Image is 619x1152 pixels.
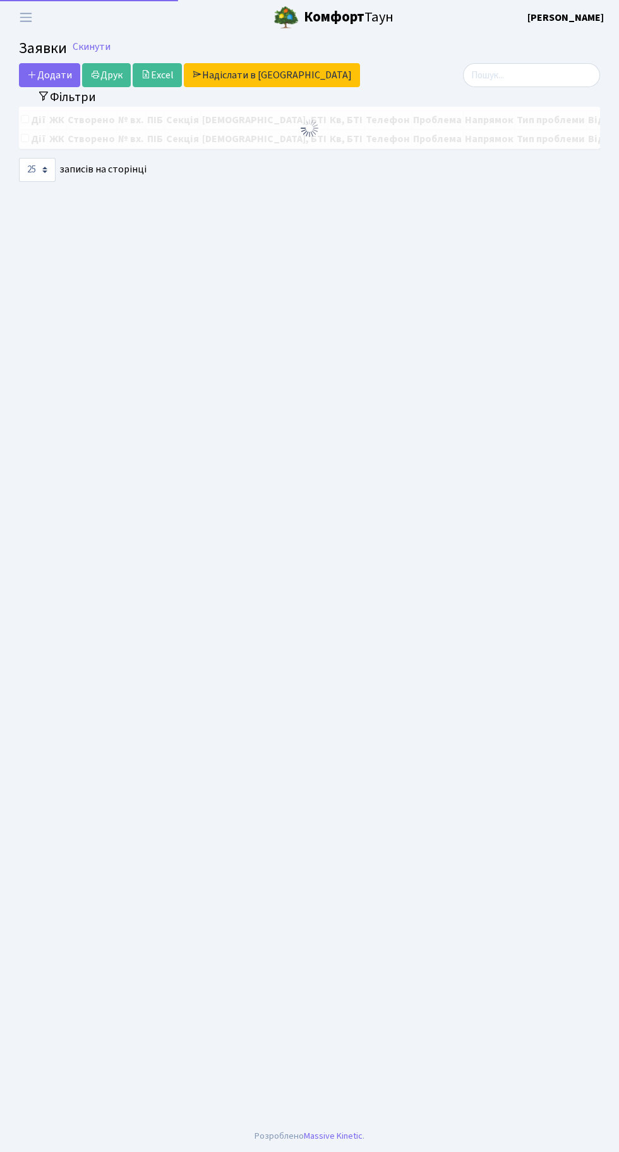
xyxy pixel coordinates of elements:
[304,1129,363,1143] a: Massive Kinetic
[133,63,182,87] a: Excel
[255,1129,364,1143] div: Розроблено .
[19,63,80,87] a: Додати
[27,68,72,82] span: Додати
[463,63,600,87] input: Пошук...
[527,10,604,25] a: [PERSON_NAME]
[82,63,131,87] a: Друк
[299,118,320,138] img: Обробка...
[10,7,42,28] button: Переключити навігацію
[184,63,360,87] a: Надіслати в [GEOGRAPHIC_DATA]
[304,7,364,27] b: Комфорт
[19,37,67,59] span: Заявки
[304,7,394,28] span: Таун
[527,11,604,25] b: [PERSON_NAME]
[29,87,104,107] button: Переключити фільтри
[19,158,56,182] select: записів на сторінці
[73,41,111,53] a: Скинути
[273,5,299,30] img: logo.png
[19,158,147,182] label: записів на сторінці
